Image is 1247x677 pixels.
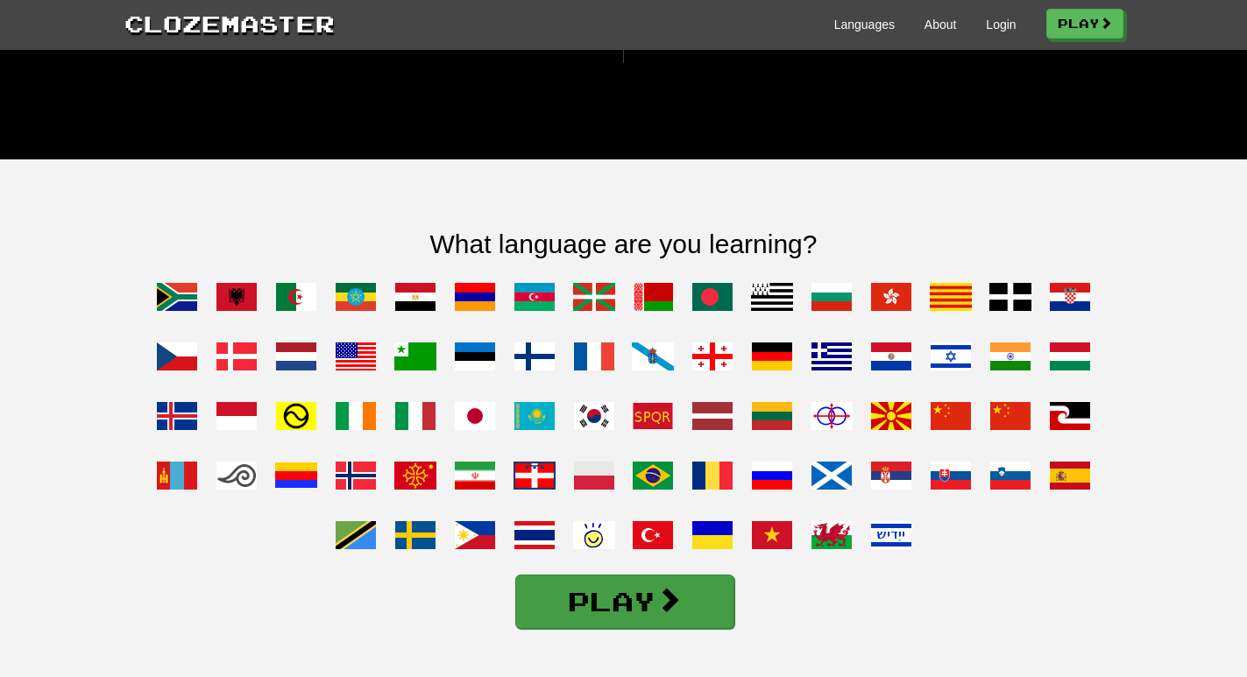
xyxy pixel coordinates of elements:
[515,575,734,629] a: Play
[1046,9,1123,39] a: Play
[124,229,1123,258] h2: What language are you learning?
[986,16,1016,33] a: Login
[124,7,335,39] a: Clozemaster
[925,16,957,33] a: About
[834,16,895,33] a: Languages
